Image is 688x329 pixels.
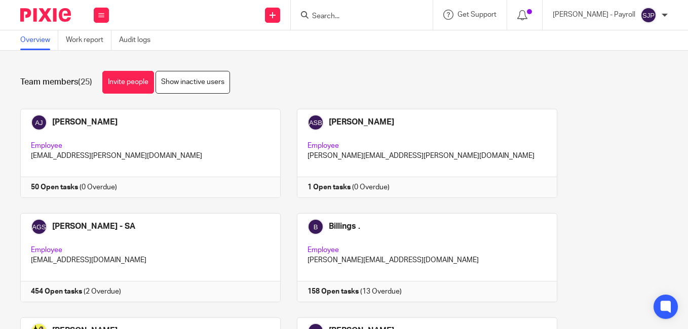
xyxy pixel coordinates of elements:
[640,7,657,23] img: svg%3E
[553,10,635,20] p: [PERSON_NAME] - Payroll
[78,78,92,86] span: (25)
[457,11,496,18] span: Get Support
[119,30,158,50] a: Audit logs
[20,77,92,88] h1: Team members
[102,71,154,94] a: Invite people
[20,8,71,22] img: Pixie
[20,30,58,50] a: Overview
[311,12,402,21] input: Search
[156,71,230,94] a: Show inactive users
[66,30,111,50] a: Work report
